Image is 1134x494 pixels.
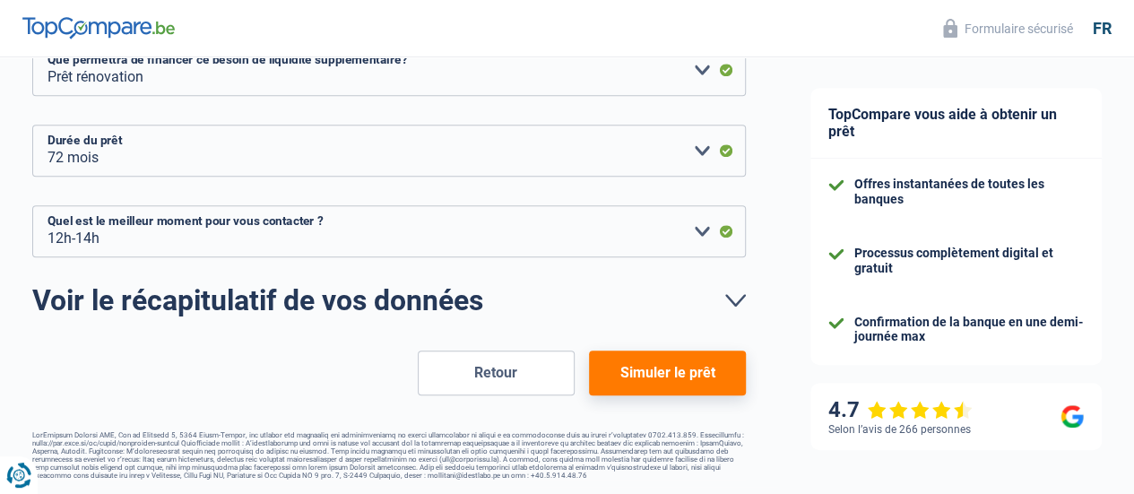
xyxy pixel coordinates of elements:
footer: LorEmipsum Dolorsi AME, Con ad Elitsedd 5, 5364 Eiusm-Tempor, inc utlabor etd magnaaliq eni admin... [32,431,746,480]
div: 4.7 [828,398,973,424]
a: Voir le récapitulatif de vos données [32,286,746,315]
div: Processus complètement digital et gratuit [854,246,1084,276]
button: Formulaire sécurisé [932,13,1084,43]
div: Offres instantanées de toutes les banques [854,178,1084,208]
button: Retour [418,351,575,395]
button: Simuler le prêt [589,351,746,395]
div: Selon l’avis de 266 personnes [828,423,971,436]
div: fr [1093,19,1112,39]
div: Confirmation de la banque en une demi-journée max [854,315,1084,345]
img: TopCompare Logo [22,17,175,39]
div: TopCompare vous aide à obtenir un prêt [810,88,1102,159]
